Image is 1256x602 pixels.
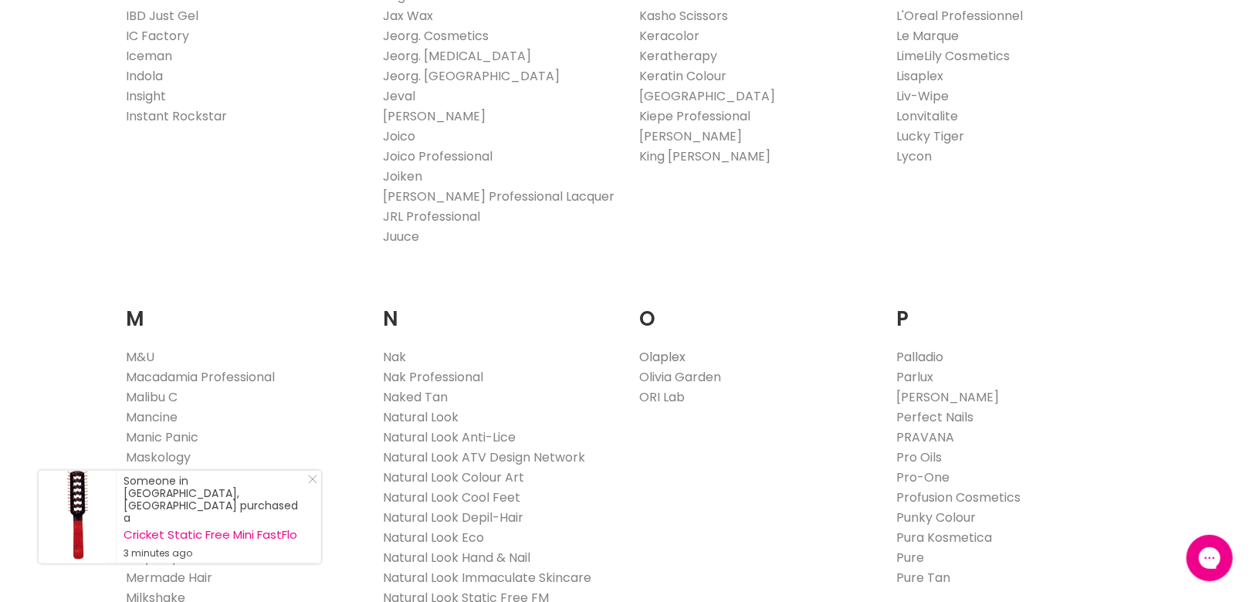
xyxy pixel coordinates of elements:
a: Natural Look ATV Design Network [383,449,585,467]
a: Maskology [127,449,191,467]
a: PRAVANA [896,429,954,447]
a: Keratherapy [640,47,718,65]
a: Punky Colour [896,509,976,527]
a: Joico Professional [383,147,493,165]
a: Instant Rockstar [127,107,228,125]
a: Lonvitalite [896,107,958,125]
svg: Close Icon [308,475,317,484]
a: [PERSON_NAME] [383,107,486,125]
a: JRL Professional [383,208,480,225]
a: Macadamia Professional [127,369,276,387]
a: Natural Look Hand & Nail [383,550,530,567]
a: King [PERSON_NAME] [640,147,771,165]
a: Joiken [383,167,422,185]
a: Nak [383,349,406,367]
a: Nak Professional [383,369,483,387]
a: [GEOGRAPHIC_DATA] [640,87,776,105]
a: Close Notification [302,475,317,490]
a: Natural Look Colour Art [383,469,524,487]
a: Manic Panic [127,429,199,447]
a: Keracolor [640,27,700,45]
a: Matrix Biolage [127,469,212,487]
a: Olaplex [640,349,686,367]
a: [PERSON_NAME] [896,389,999,407]
a: Natural Look Eco [383,529,484,547]
iframe: Gorgias live chat messenger [1179,529,1241,587]
a: L'Oreal Professionnel [896,7,1023,25]
a: Pura Kosmetica [896,529,992,547]
a: Lycon [896,147,932,165]
a: Mayamy [127,550,179,567]
a: Visit product page [39,471,116,563]
a: Natural Look Depil-Hair [383,509,523,527]
a: Mermade Hair [127,570,213,587]
a: Cricket Static Free Mini FastFlo [124,529,306,541]
a: Jeorg. [MEDICAL_DATA] [383,47,531,65]
a: Jeval [383,87,415,105]
a: Naked Tan [383,389,448,407]
small: 3 minutes ago [124,547,306,560]
div: Someone in [GEOGRAPHIC_DATA], [GEOGRAPHIC_DATA] purchased a [124,475,306,560]
a: Palladio [896,349,943,367]
a: Indola [127,67,164,85]
a: Juuce [383,228,419,245]
a: Joico [383,127,415,145]
a: Kasho Scissors [640,7,729,25]
h2: P [896,284,1130,336]
a: Lucky Tiger [896,127,964,145]
a: Parlux [896,369,933,387]
h2: M [127,284,361,336]
h2: N [383,284,617,336]
a: Natural Look Cool Feet [383,489,520,507]
a: Jeorg. [GEOGRAPHIC_DATA] [383,67,560,85]
a: IC Factory [127,27,190,45]
a: Insight [127,87,167,105]
a: ORI Lab [640,389,686,407]
a: Natural Look Anti-Lice [383,429,516,447]
a: Pure [896,550,924,567]
a: Natural Look [383,409,459,427]
a: Profusion Cosmetics [896,489,1021,507]
a: Liv-Wipe [896,87,949,105]
a: IBD Just Gel [127,7,199,25]
h2: O [640,284,874,336]
a: Olivia Garden [640,369,722,387]
a: Pro Oils [896,449,942,467]
a: Iceman [127,47,173,65]
a: Malibu C [127,389,178,407]
a: Pure Tan [896,570,950,587]
a: Natural Look Immaculate Skincare [383,570,591,587]
a: Pro-One [896,469,950,487]
a: [PERSON_NAME] Professional Lacquer [383,188,614,205]
a: M&U [127,349,155,367]
a: Keratin Colour [640,67,727,85]
a: Lisaplex [896,67,943,85]
a: Mancine [127,409,178,427]
a: Perfect Nails [896,409,973,427]
a: Le Marque [896,27,959,45]
a: Jax Wax [383,7,433,25]
a: LimeLily Cosmetics [896,47,1010,65]
a: Kiepe Professional [640,107,751,125]
a: [PERSON_NAME] [640,127,743,145]
a: Jeorg. Cosmetics [383,27,489,45]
